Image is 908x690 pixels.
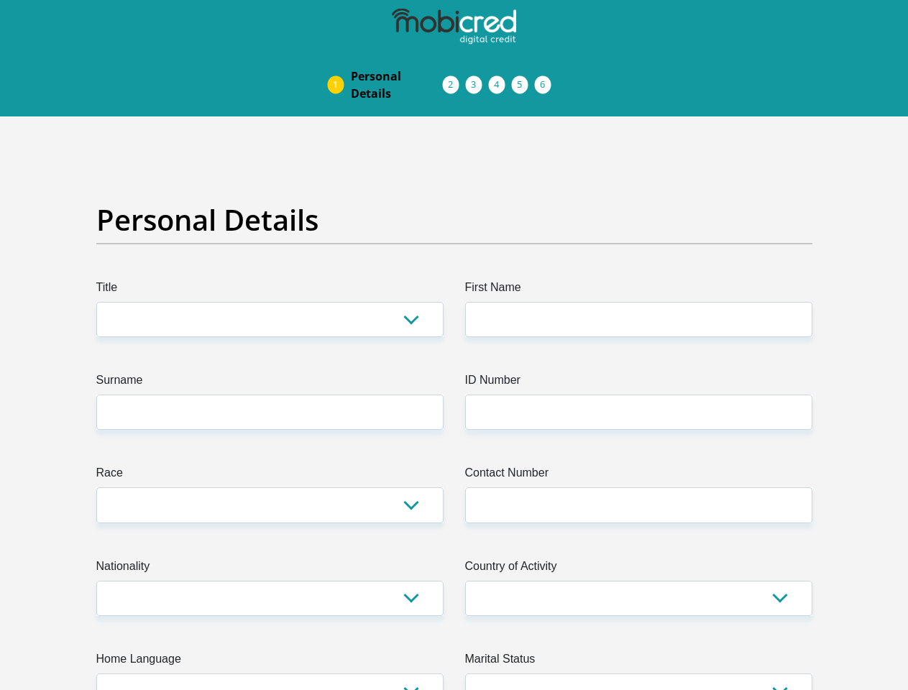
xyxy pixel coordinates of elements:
[465,302,812,337] input: First Name
[465,372,812,395] label: ID Number
[96,650,444,673] label: Home Language
[96,279,444,302] label: Title
[96,395,444,430] input: Surname
[96,372,444,395] label: Surname
[465,464,812,487] label: Contact Number
[392,9,515,45] img: mobicred logo
[465,279,812,302] label: First Name
[465,395,812,430] input: ID Number
[339,62,454,108] a: PersonalDetails
[96,203,812,237] h2: Personal Details
[465,650,812,673] label: Marital Status
[351,68,443,102] span: Personal Details
[465,487,812,523] input: Contact Number
[465,558,812,581] label: Country of Activity
[96,464,444,487] label: Race
[96,558,444,581] label: Nationality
